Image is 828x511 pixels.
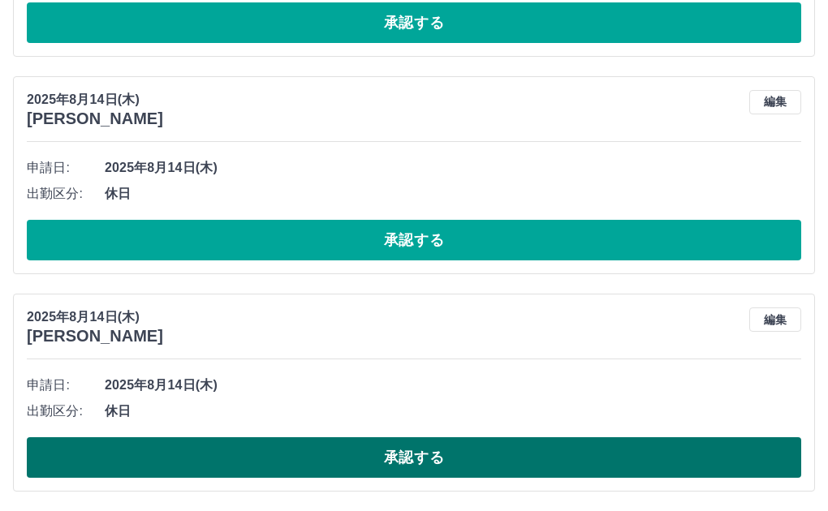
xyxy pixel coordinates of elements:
h3: [PERSON_NAME] [27,327,163,346]
p: 2025年8月14日(木) [27,90,163,109]
span: 2025年8月14日(木) [105,376,801,395]
button: 承認する [27,220,801,260]
span: 申請日: [27,376,105,395]
button: 編集 [749,307,801,332]
h3: [PERSON_NAME] [27,109,163,128]
span: 休日 [105,184,801,204]
span: 2025年8月14日(木) [105,158,801,178]
button: 編集 [749,90,801,114]
span: 申請日: [27,158,105,178]
button: 承認する [27,437,801,478]
button: 承認する [27,2,801,43]
span: 休日 [105,401,801,421]
span: 出勤区分: [27,184,105,204]
span: 出勤区分: [27,401,105,421]
p: 2025年8月14日(木) [27,307,163,327]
